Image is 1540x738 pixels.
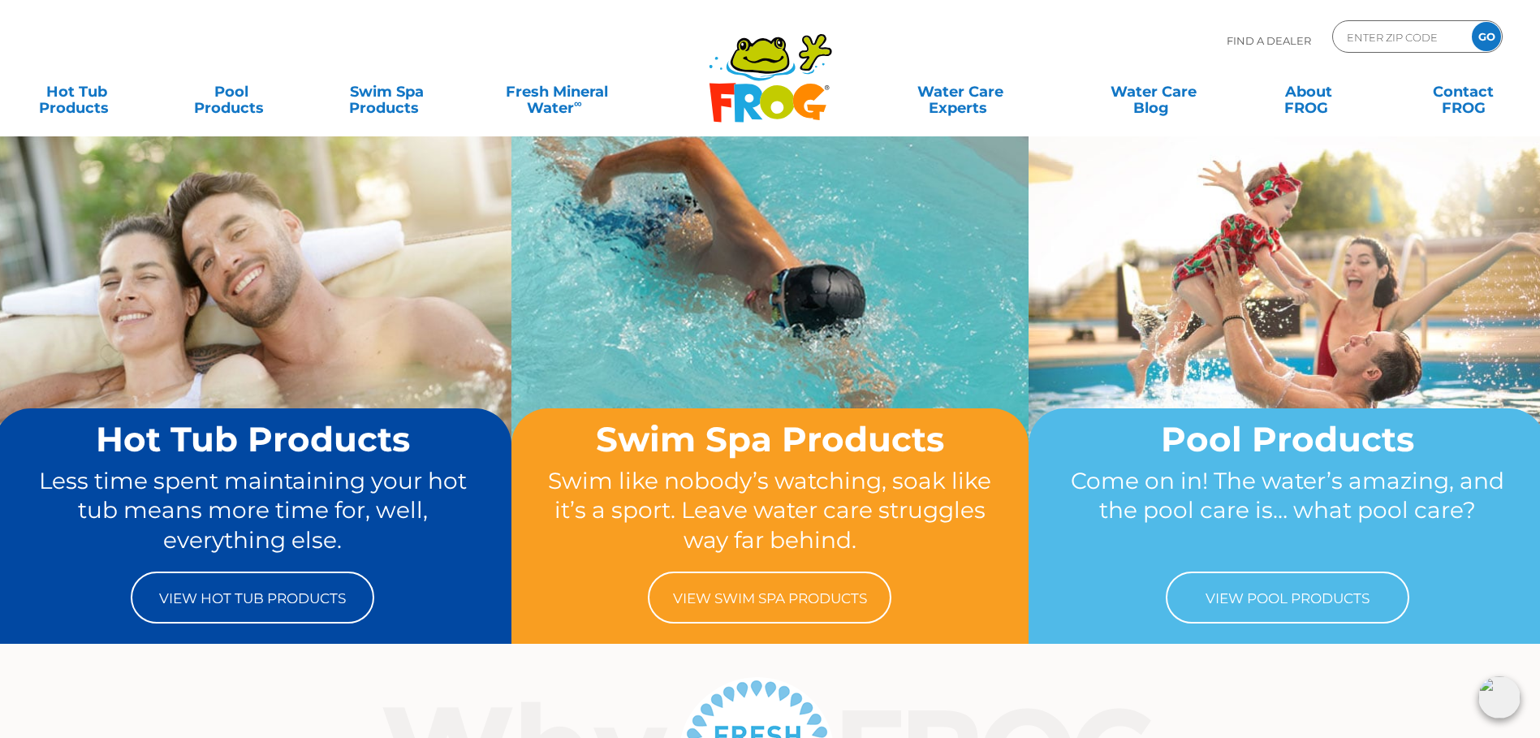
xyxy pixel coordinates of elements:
h2: Hot Tub Products [25,421,481,458]
input: Zip Code Form [1345,25,1455,49]
img: openIcon [1478,676,1521,719]
img: home-banner-swim-spa-short [511,136,1029,522]
a: Water CareExperts [863,76,1059,108]
a: View Swim Spa Products [648,572,891,624]
h2: Pool Products [1059,421,1515,458]
a: Hot TubProducts [16,76,137,108]
a: View Hot Tub Products [131,572,374,624]
a: PoolProducts [171,76,292,108]
sup: ∞ [574,97,582,110]
a: Water CareBlog [1093,76,1214,108]
a: View Pool Products [1166,572,1409,624]
p: Less time spent maintaining your hot tub means more time for, well, everything else. [25,466,481,555]
a: Fresh MineralWater∞ [481,76,632,108]
p: Come on in! The water’s amazing, and the pool care is… what pool care? [1059,466,1515,555]
input: GO [1472,22,1501,51]
a: AboutFROG [1248,76,1369,108]
a: ContactFROG [1403,76,1524,108]
h2: Swim Spa Products [542,421,998,458]
p: Swim like nobody’s watching, soak like it’s a sport. Leave water care struggles way far behind. [542,466,998,555]
a: Swim SpaProducts [326,76,447,108]
p: Find A Dealer [1227,20,1311,61]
